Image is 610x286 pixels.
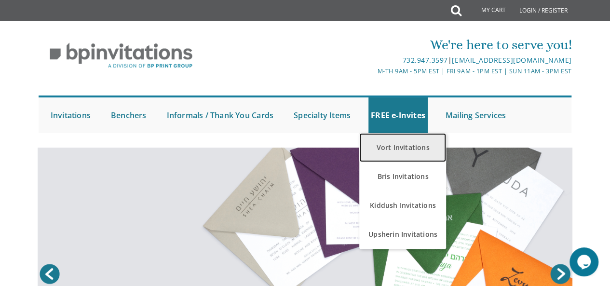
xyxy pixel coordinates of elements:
a: Mailing Services [443,97,508,133]
a: Bris Invitations [359,162,446,191]
a: My Cart [461,1,513,20]
a: Vort Invitations [359,133,446,162]
a: Prev [38,262,62,286]
a: Informals / Thank You Cards [164,97,276,133]
a: [EMAIL_ADDRESS][DOMAIN_NAME] [452,55,571,65]
a: Benchers [108,97,149,133]
div: M-Th 9am - 5pm EST | Fri 9am - 1pm EST | Sun 11am - 3pm EST [217,66,571,76]
iframe: chat widget [569,247,600,276]
a: Invitations [48,97,93,133]
a: Upsherin Invitations [359,220,446,249]
div: We're here to serve you! [217,35,571,54]
a: Kiddush Invitations [359,191,446,220]
a: Specialty Items [291,97,353,133]
a: Next [548,262,572,286]
a: FREE e-Invites [368,97,428,133]
a: 732.947.3597 [403,55,448,65]
img: BP Invitation Loft [39,36,204,76]
div: | [217,54,571,66]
